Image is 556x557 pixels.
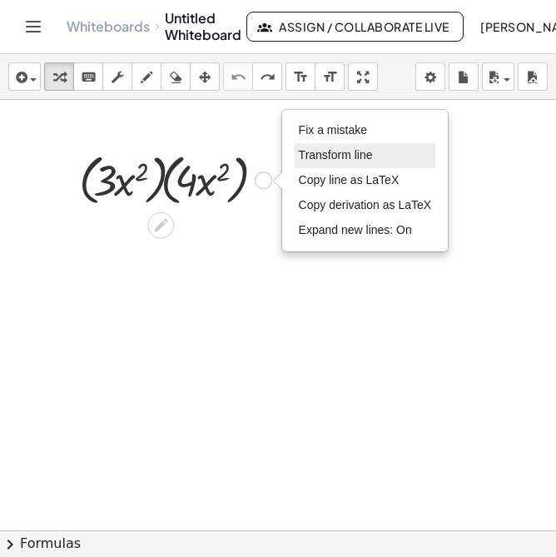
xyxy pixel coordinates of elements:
span: Transform line [299,148,373,162]
button: Toggle navigation [20,13,47,40]
i: keyboard [81,67,97,87]
button: format_size [285,62,315,91]
button: Assign / Collaborate Live [246,12,464,42]
button: format_size [315,62,345,91]
i: undo [231,67,246,87]
span: Assign / Collaborate Live [261,19,449,34]
i: format_size [322,67,338,87]
span: Expand new lines: On [299,223,412,236]
div: Edit math [147,212,174,239]
span: Copy derivation as LaTeX [299,198,432,211]
span: Copy line as LaTeX [299,173,400,186]
a: Whiteboards [67,18,150,35]
i: redo [260,67,276,87]
button: keyboard [73,62,103,91]
i: format_size [293,67,309,87]
button: undo [223,62,253,91]
span: Fix a mistake [299,123,367,137]
button: redo [252,62,282,91]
